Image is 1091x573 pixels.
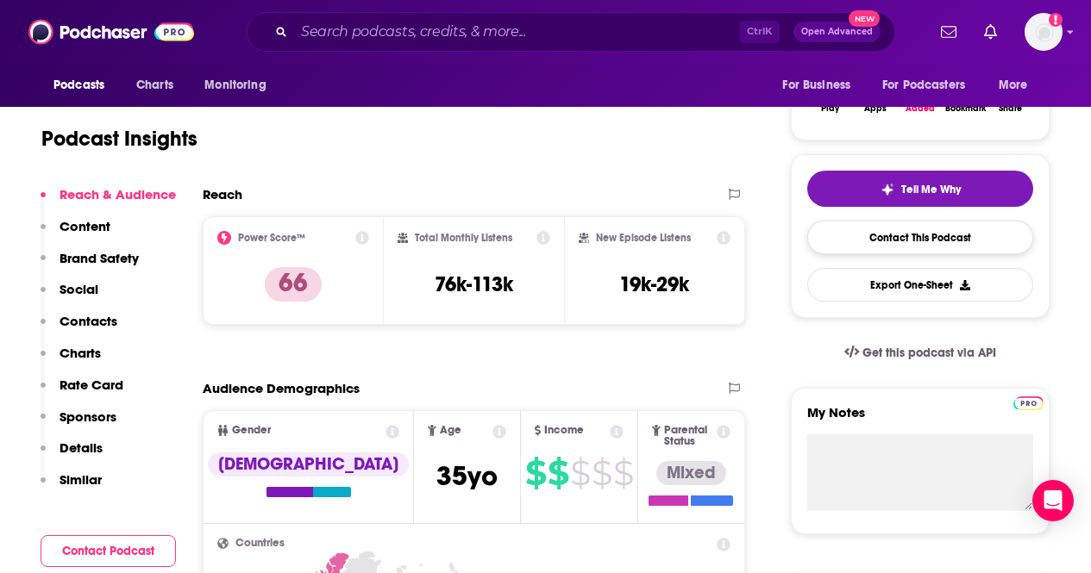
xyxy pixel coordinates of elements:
[525,459,546,487] span: $
[619,271,689,297] h3: 19k-29k
[136,73,173,97] span: Charts
[265,267,322,302] p: 66
[656,461,726,485] div: Mixed
[793,22,881,42] button: Open AdvancedNew
[60,218,110,234] p: Content
[41,408,116,440] button: Sponsors
[41,439,103,471] button: Details
[987,69,1050,102] button: open menu
[53,73,104,97] span: Podcasts
[415,232,512,244] h2: Total Monthly Listens
[977,17,1004,47] a: Show notifications dropdown
[125,69,184,102] a: Charts
[60,250,139,266] p: Brand Safety
[41,218,110,250] button: Content
[192,69,288,102] button: open menu
[203,186,242,202] h2: Reach
[999,103,1022,114] div: Share
[1013,394,1044,410] a: Pro website
[1032,480,1074,521] div: Open Intercom Messenger
[1025,13,1063,51] button: Show profile menu
[1025,13,1063,51] span: Logged in as CierraSunPR
[60,439,103,456] p: Details
[247,12,895,52] div: Search podcasts, credits, & more...
[821,103,839,114] div: Play
[664,425,714,447] span: Parental Status
[41,126,198,152] h1: Podcast Insights
[739,21,780,43] span: Ctrl K
[1025,13,1063,51] img: User Profile
[60,345,101,361] p: Charts
[592,459,611,487] span: $
[901,183,961,196] span: Tell Me Why
[60,313,117,329] p: Contacts
[41,250,139,282] button: Brand Safety
[232,425,271,436] span: Gender
[41,281,98,313] button: Social
[999,73,1028,97] span: More
[60,471,102,488] p: Similar
[831,332,1010,374] a: Get this podcast via API
[871,69,990,102] button: open menu
[238,232,305,244] h2: Power Score™
[41,535,176,567] button: Contact Podcast
[41,345,101,377] button: Charts
[807,171,1033,207] button: tell me why sparkleTell Me Why
[41,69,127,102] button: open menu
[440,425,461,436] span: Age
[294,18,739,46] input: Search podcasts, credits, & more...
[41,186,176,218] button: Reach & Audience
[801,28,873,36] span: Open Advanced
[41,377,123,408] button: Rate Card
[770,69,872,102] button: open menu
[1013,396,1044,410] img: Podchaser Pro
[544,425,584,436] span: Income
[945,103,986,114] div: Bookmark
[807,404,1033,434] label: My Notes
[570,459,590,487] span: $
[613,459,633,487] span: $
[41,471,102,503] button: Similar
[60,408,116,425] p: Sponsors
[28,16,194,48] img: Podchaser - Follow, Share and Rate Podcasts
[60,377,123,393] p: Rate Card
[60,281,98,297] p: Social
[807,268,1033,302] button: Export One-Sheet
[60,186,176,202] p: Reach & Audience
[906,103,935,114] div: Added
[208,452,409,476] div: [DEMOGRAPHIC_DATA]
[596,232,691,244] h2: New Episode Listens
[807,221,1033,254] a: Contact This Podcast
[849,10,880,27] span: New
[864,103,887,114] div: Apps
[934,17,963,47] a: Show notifications dropdown
[435,271,513,297] h3: 76k-113k
[204,73,266,97] span: Monitoring
[882,73,965,97] span: For Podcasters
[436,459,498,493] span: 35 yo
[41,313,117,345] button: Contacts
[881,183,894,196] img: tell me why sparkle
[1049,13,1063,27] svg: Add a profile image
[203,380,360,396] h2: Audience Demographics
[782,73,850,97] span: For Business
[548,459,568,487] span: $
[235,538,285,549] span: Countries
[862,346,996,360] span: Get this podcast via API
